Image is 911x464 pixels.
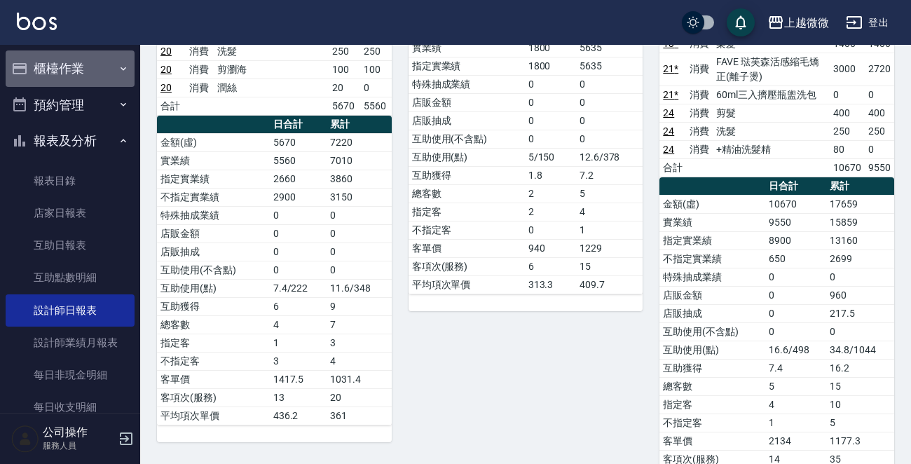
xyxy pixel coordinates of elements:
a: 店家日報表 [6,197,135,229]
div: 上越微微 [784,14,829,32]
td: 指定實業績 [409,57,525,75]
h5: 公司操作 [43,425,114,439]
td: 互助使用(點) [157,279,270,297]
td: 436.2 [270,407,327,425]
td: 250 [865,122,894,140]
td: 特殊抽成業績 [157,206,270,224]
td: 平均項次單價 [409,275,525,294]
td: 互助使用(不含點) [409,130,525,148]
td: 0 [765,322,826,341]
td: 0 [327,243,391,261]
td: 店販金額 [409,93,525,111]
table: a dense table [409,3,643,294]
td: 0 [576,93,643,111]
td: 3000 [830,53,865,86]
td: 960 [826,286,894,304]
td: 100 [360,60,392,79]
td: 店販金額 [157,224,270,243]
td: 總客數 [157,315,270,334]
button: save [727,8,755,36]
td: 16.6/498 [765,341,826,359]
td: 合計 [157,97,186,115]
td: 消費 [686,122,713,140]
td: 10670 [765,195,826,213]
td: 客項次(服務) [409,257,525,275]
td: 2 [525,184,576,203]
td: 5635 [576,57,643,75]
td: 13160 [826,231,894,250]
th: 日合計 [270,116,327,134]
td: 消費 [686,104,713,122]
td: 8900 [765,231,826,250]
td: 3 [270,352,327,370]
td: 313.3 [525,275,576,294]
td: 5 [765,377,826,395]
td: 平均項次單價 [157,407,270,425]
td: 15 [826,377,894,395]
td: 1177.3 [826,432,894,450]
td: 店販抽成 [409,111,525,130]
td: 217.5 [826,304,894,322]
td: 5/150 [525,148,576,166]
td: 2660 [270,170,327,188]
td: 合計 [659,158,686,177]
a: 24 [663,125,674,137]
td: 0 [826,322,894,341]
td: 11.6/348 [327,279,391,297]
td: 940 [525,239,576,257]
td: 互助使用(點) [409,148,525,166]
td: 250 [360,42,392,60]
td: 0 [765,286,826,304]
td: 3860 [327,170,391,188]
td: 2699 [826,250,894,268]
a: 互助日報表 [6,229,135,261]
td: 客單價 [659,432,765,450]
td: 不指定實業績 [659,250,765,268]
td: 5 [826,414,894,432]
td: 400 [865,104,894,122]
td: 80 [830,140,865,158]
td: 15859 [826,213,894,231]
td: +精油洗髮精 [713,140,830,158]
th: 累計 [327,116,391,134]
td: 250 [329,42,360,60]
td: 互助獲得 [157,297,270,315]
td: 消費 [186,79,214,97]
a: 24 [663,107,674,118]
td: 20 [327,388,391,407]
table: a dense table [157,116,392,425]
td: 361 [327,407,391,425]
td: 店販金額 [659,286,765,304]
td: 0 [525,221,576,239]
td: 17659 [826,195,894,213]
td: 400 [830,104,865,122]
td: 16.2 [826,359,894,377]
img: Person [11,425,39,453]
button: 櫃檯作業 [6,50,135,87]
td: 1 [270,334,327,352]
a: 每日收支明細 [6,391,135,423]
button: 預約管理 [6,87,135,123]
td: 7.2 [576,166,643,184]
th: 累計 [826,177,894,196]
td: 4 [270,315,327,334]
td: 13 [270,388,327,407]
td: 互助使用(點) [659,341,765,359]
td: 0 [525,93,576,111]
td: 洗髮 [214,42,329,60]
a: 20 [160,64,172,75]
td: 0 [865,86,894,104]
td: 9 [327,297,391,315]
a: 20 [160,46,172,57]
td: FAVE 琺芙森活感縮毛矯正(離子燙) [713,53,830,86]
a: 設計師業績月報表 [6,327,135,359]
td: 0 [826,268,894,286]
td: 不指定客 [409,221,525,239]
td: 7220 [327,133,391,151]
td: 2134 [765,432,826,450]
td: 1 [576,221,643,239]
td: 不指定客 [157,352,270,370]
td: 1.8 [525,166,576,184]
td: 特殊抽成業績 [409,75,525,93]
td: 指定客 [659,395,765,414]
